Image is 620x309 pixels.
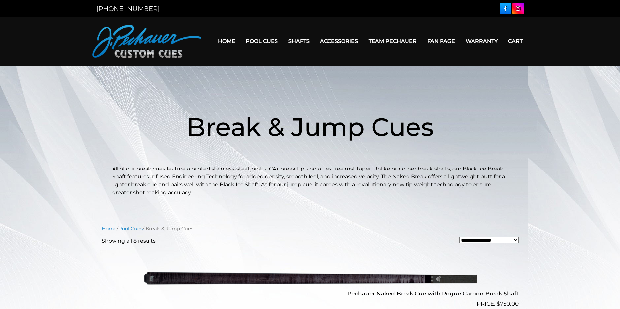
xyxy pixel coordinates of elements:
[497,300,500,307] span: $
[459,237,519,243] select: Shop order
[186,111,434,142] span: Break & Jump Cues
[283,33,315,49] a: Shafts
[241,33,283,49] a: Pool Cues
[102,288,519,300] h2: Pechauer Naked Break Cue with Rogue Carbon Break Shaft
[102,226,117,232] a: Home
[460,33,503,49] a: Warranty
[118,226,143,232] a: Pool Cues
[503,33,528,49] a: Cart
[92,25,201,58] img: Pechauer Custom Cues
[96,5,160,13] a: [PHONE_NUMBER]
[422,33,460,49] a: Fan Page
[102,250,519,308] a: Pechauer Naked Break Cue with Rogue Carbon Break Shaft $750.00
[102,237,156,245] p: Showing all 8 results
[144,250,477,306] img: Pechauer Naked Break Cue with Rogue Carbon Break Shaft
[315,33,363,49] a: Accessories
[363,33,422,49] a: Team Pechauer
[112,165,508,197] p: All of our break cues feature a piloted stainless-steel joint, a C4+ break tip, and a flex free m...
[102,225,519,232] nav: Breadcrumb
[497,300,519,307] bdi: 750.00
[213,33,241,49] a: Home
